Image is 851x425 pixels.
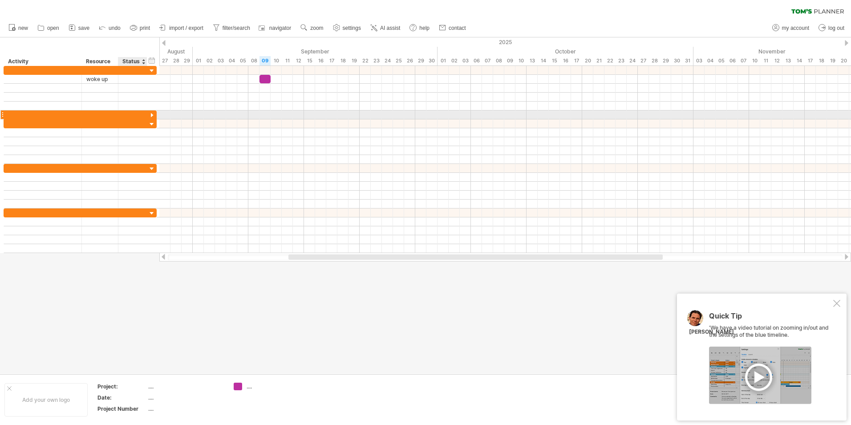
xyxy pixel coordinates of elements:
[182,56,193,65] div: Friday, 29 August 2025
[649,56,660,65] div: Tuesday, 28 October 2025
[771,56,782,65] div: Wednesday, 12 November 2025
[782,56,794,65] div: Thursday, 13 November 2025
[828,25,844,31] span: log out
[148,405,223,413] div: ....
[18,25,28,31] span: new
[709,312,831,404] div: 'We have a video tutorial on zooming in/out and the settings of the blue timeline.
[393,56,404,65] div: Thursday, 25 September 2025
[257,22,294,34] a: navigator
[269,25,291,31] span: navigator
[689,328,734,336] div: [PERSON_NAME]
[204,56,215,65] div: Tuesday, 2 September 2025
[326,56,337,65] div: Wednesday, 17 September 2025
[109,25,121,31] span: undo
[593,56,604,65] div: Tuesday, 21 October 2025
[337,56,349,65] div: Thursday, 18 September 2025
[331,22,364,34] a: settings
[471,56,482,65] div: Monday, 6 October 2025
[749,56,760,65] div: Monday, 10 November 2025
[693,56,705,65] div: Monday, 3 November 2025
[47,25,59,31] span: open
[97,22,123,34] a: undo
[6,22,31,34] a: new
[682,56,693,65] div: Friday, 31 October 2025
[193,47,438,56] div: September 2025
[159,56,170,65] div: Wednesday, 27 August 2025
[282,56,293,65] div: Thursday, 11 September 2025
[97,394,146,401] div: Date:
[449,56,460,65] div: Thursday, 2 October 2025
[794,56,805,65] div: Friday, 14 November 2025
[738,56,749,65] div: Friday, 7 November 2025
[170,56,182,65] div: Thursday, 28 August 2025
[193,56,204,65] div: Monday, 1 September 2025
[259,56,271,65] div: Tuesday, 9 September 2025
[237,56,248,65] div: Friday, 5 September 2025
[816,22,847,34] a: log out
[382,56,393,65] div: Wednesday, 24 September 2025
[760,56,771,65] div: Tuesday, 11 November 2025
[571,56,582,65] div: Friday, 17 October 2025
[371,56,382,65] div: Tuesday, 23 September 2025
[304,56,315,65] div: Monday, 15 September 2025
[35,22,62,34] a: open
[437,22,469,34] a: contact
[426,56,438,65] div: Tuesday, 30 September 2025
[604,56,616,65] div: Wednesday, 22 October 2025
[8,57,77,66] div: Activity
[438,56,449,65] div: Wednesday, 1 October 2025
[148,383,223,390] div: ....
[415,56,426,65] div: Monday, 29 September 2025
[616,56,627,65] div: Thursday, 23 October 2025
[4,383,88,417] div: Add your own logo
[438,47,693,56] div: October 2025
[671,56,682,65] div: Thursday, 30 October 2025
[86,57,113,66] div: Resource
[504,56,515,65] div: Thursday, 9 October 2025
[97,405,146,413] div: Project Number
[515,56,527,65] div: Friday, 10 October 2025
[368,22,403,34] a: AI assist
[482,56,493,65] div: Tuesday, 7 October 2025
[360,56,371,65] div: Monday, 22 September 2025
[638,56,649,65] div: Monday, 27 October 2025
[838,56,849,65] div: Thursday, 20 November 2025
[78,25,89,31] span: save
[827,56,838,65] div: Wednesday, 19 November 2025
[582,56,593,65] div: Monday, 20 October 2025
[709,312,831,324] div: Quick Tip
[343,25,361,31] span: settings
[705,56,716,65] div: Tuesday, 4 November 2025
[248,56,259,65] div: Monday, 8 September 2025
[226,56,237,65] div: Thursday, 4 September 2025
[169,25,203,31] span: import / export
[211,22,253,34] a: filter/search
[805,56,816,65] div: Monday, 17 November 2025
[157,22,206,34] a: import / export
[215,56,226,65] div: Wednesday, 3 September 2025
[560,56,571,65] div: Thursday, 16 October 2025
[86,75,113,83] div: woke up
[380,25,400,31] span: AI assist
[128,22,153,34] a: print
[527,56,538,65] div: Monday, 13 October 2025
[538,56,549,65] div: Tuesday, 14 October 2025
[293,56,304,65] div: Friday, 12 September 2025
[493,56,504,65] div: Wednesday, 8 October 2025
[122,57,142,66] div: Status
[298,22,326,34] a: zoom
[66,22,92,34] a: save
[271,56,282,65] div: Wednesday, 10 September 2025
[782,25,809,31] span: my account
[660,56,671,65] div: Wednesday, 29 October 2025
[816,56,827,65] div: Tuesday, 18 November 2025
[727,56,738,65] div: Thursday, 6 November 2025
[407,22,432,34] a: help
[310,25,323,31] span: zoom
[770,22,812,34] a: my account
[247,383,295,390] div: ....
[716,56,727,65] div: Wednesday, 5 November 2025
[419,25,430,31] span: help
[460,56,471,65] div: Friday, 3 October 2025
[449,25,466,31] span: contact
